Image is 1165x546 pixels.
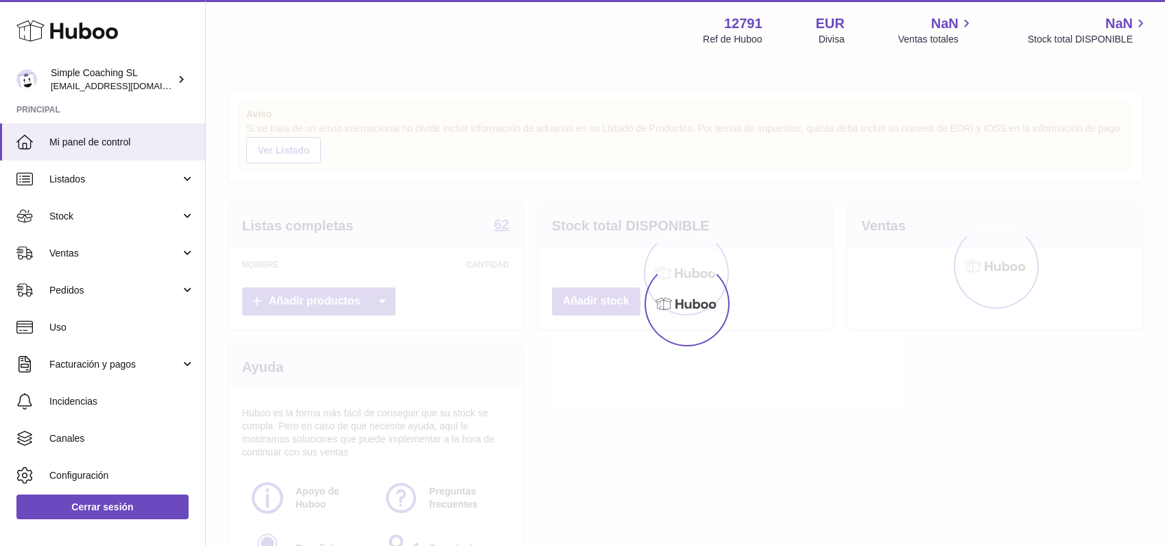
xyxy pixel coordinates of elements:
[49,136,195,149] span: Mi panel de control
[51,80,202,91] span: [EMAIL_ADDRESS][DOMAIN_NAME]
[898,33,974,46] span: Ventas totales
[49,395,195,408] span: Incidencias
[1028,33,1149,46] span: Stock total DISPONIBLE
[49,173,180,186] span: Listados
[819,33,845,46] div: Divisa
[49,210,180,223] span: Stock
[1028,14,1149,46] a: NaN Stock total DISPONIBLE
[898,14,974,46] a: NaN Ventas totales
[703,33,762,46] div: Ref de Huboo
[816,14,845,33] strong: EUR
[724,14,762,33] strong: 12791
[49,284,180,297] span: Pedidos
[931,14,959,33] span: NaN
[16,69,37,90] img: info@simplecoaching.es
[49,469,195,482] span: Configuración
[1105,14,1133,33] span: NaN
[51,67,174,93] div: Simple Coaching SL
[49,247,180,260] span: Ventas
[49,432,195,445] span: Canales
[49,321,195,334] span: Uso
[16,495,189,519] a: Cerrar sesión
[49,358,180,371] span: Facturación y pagos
